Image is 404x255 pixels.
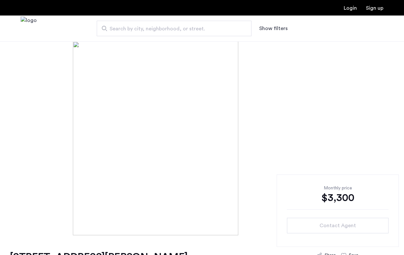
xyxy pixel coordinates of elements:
[21,16,37,41] a: Cazamio Logo
[344,5,357,11] a: Login
[259,25,288,32] button: Show or hide filters
[320,222,356,229] span: Contact Agent
[110,25,233,33] span: Search by city, neighborhood, or street.
[73,41,331,235] img: [object%20Object]
[287,185,389,191] div: Monthly price
[287,191,389,204] div: $3,300
[21,16,37,41] img: logo
[97,21,251,36] input: Apartment Search
[366,5,383,11] a: Registration
[287,218,389,233] button: button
